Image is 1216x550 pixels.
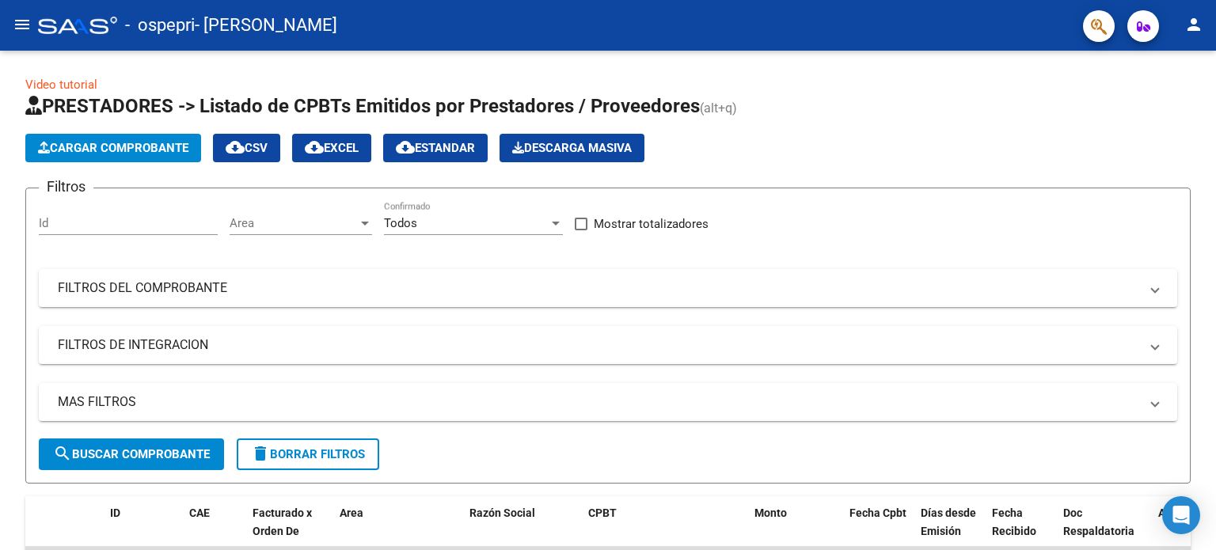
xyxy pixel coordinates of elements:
[500,134,644,162] button: Descarga Masiva
[469,506,535,519] span: Razón Social
[921,506,976,537] span: Días desde Emisión
[512,141,632,155] span: Descarga Masiva
[58,393,1139,411] mat-panel-title: MAS FILTROS
[396,141,475,155] span: Estandar
[340,506,363,519] span: Area
[1184,15,1203,34] mat-icon: person
[53,444,72,463] mat-icon: search
[992,506,1036,537] span: Fecha Recibido
[1063,506,1134,537] span: Doc Respaldatoria
[226,138,245,157] mat-icon: cloud_download
[13,15,32,34] mat-icon: menu
[500,134,644,162] app-download-masive: Descarga masiva de comprobantes (adjuntos)
[39,269,1177,307] mat-expansion-panel-header: FILTROS DEL COMPROBANTE
[1162,496,1200,534] div: Open Intercom Messenger
[251,444,270,463] mat-icon: delete
[189,506,210,519] span: CAE
[292,134,371,162] button: EXCEL
[58,336,1139,354] mat-panel-title: FILTROS DE INTEGRACION
[754,506,787,519] span: Monto
[251,447,365,461] span: Borrar Filtros
[110,506,120,519] span: ID
[230,216,358,230] span: Area
[39,438,224,470] button: Buscar Comprobante
[25,95,700,117] span: PRESTADORES -> Listado de CPBTs Emitidos por Prestadores / Proveedores
[253,506,312,537] span: Facturado x Orden De
[58,279,1139,297] mat-panel-title: FILTROS DEL COMPROBANTE
[226,141,268,155] span: CSV
[384,216,417,230] span: Todos
[39,176,93,198] h3: Filtros
[38,141,188,155] span: Cargar Comprobante
[1158,506,1205,519] span: Auditoria
[25,134,201,162] button: Cargar Comprobante
[383,134,488,162] button: Estandar
[213,134,280,162] button: CSV
[237,438,379,470] button: Borrar Filtros
[195,8,337,43] span: - [PERSON_NAME]
[396,138,415,157] mat-icon: cloud_download
[25,78,97,92] a: Video tutorial
[594,214,709,233] span: Mostrar totalizadores
[305,141,359,155] span: EXCEL
[305,138,324,157] mat-icon: cloud_download
[700,101,737,116] span: (alt+q)
[53,447,210,461] span: Buscar Comprobante
[39,383,1177,421] mat-expansion-panel-header: MAS FILTROS
[849,506,906,519] span: Fecha Cpbt
[125,8,195,43] span: - ospepri
[39,326,1177,364] mat-expansion-panel-header: FILTROS DE INTEGRACION
[588,506,617,519] span: CPBT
